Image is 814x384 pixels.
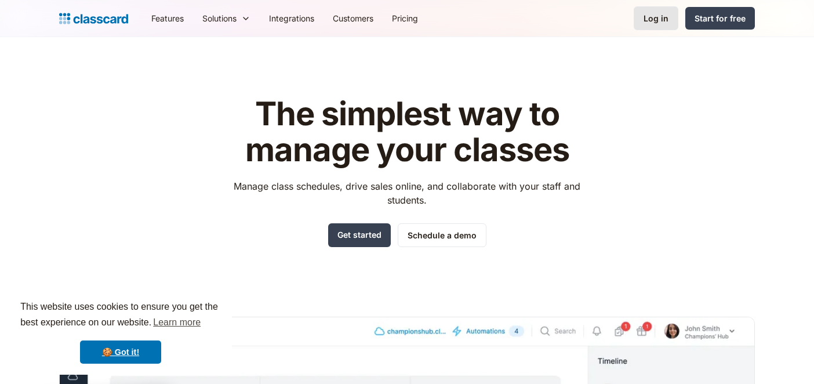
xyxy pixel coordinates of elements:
h1: The simplest way to manage your classes [223,96,591,168]
a: home [59,10,128,27]
div: Start for free [695,12,746,24]
div: Solutions [193,5,260,31]
a: Pricing [383,5,427,31]
a: Customers [324,5,383,31]
a: Log in [634,6,678,30]
a: dismiss cookie message [80,340,161,364]
a: Integrations [260,5,324,31]
a: learn more about cookies [151,314,202,331]
a: Schedule a demo [398,223,486,247]
a: Get started [328,223,391,247]
div: Solutions [202,12,237,24]
a: Features [142,5,193,31]
a: Start for free [685,7,755,30]
div: cookieconsent [9,289,232,375]
span: This website uses cookies to ensure you get the best experience on our website. [20,300,221,331]
div: Log in [644,12,668,24]
p: Manage class schedules, drive sales online, and collaborate with your staff and students. [223,179,591,207]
